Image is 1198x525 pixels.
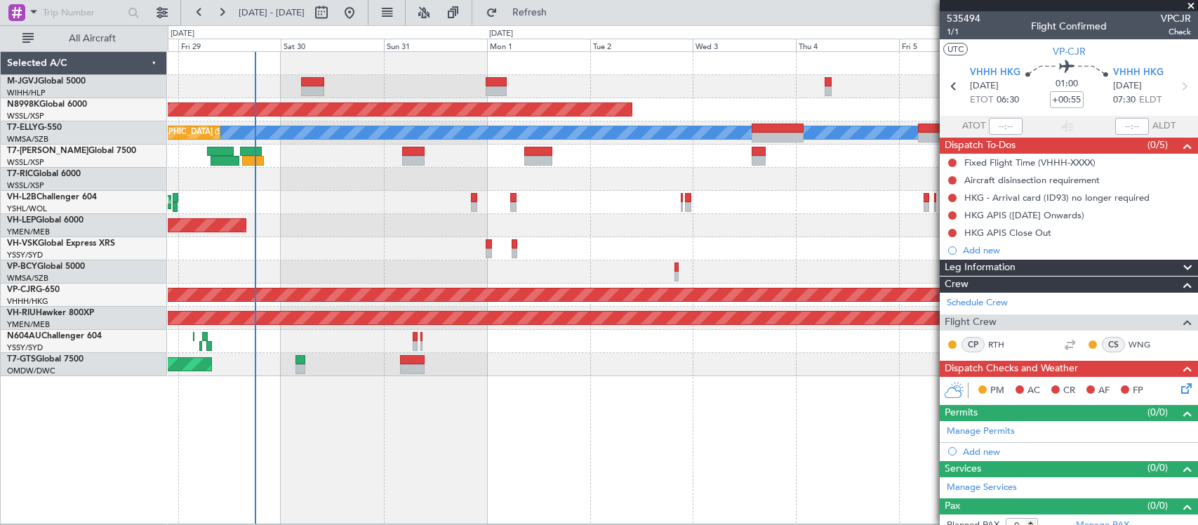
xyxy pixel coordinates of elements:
[281,39,384,51] div: Sat 30
[7,170,81,178] a: T7-RICGlobal 6000
[1161,26,1191,38] span: Check
[964,209,1084,221] div: HKG APIS ([DATE] Onwards)
[943,43,968,55] button: UTC
[1113,66,1164,80] span: VHHH HKG
[796,39,899,51] div: Thu 4
[970,79,999,93] span: [DATE]
[7,296,48,307] a: VHHH/HKG
[945,498,960,514] span: Pax
[7,193,97,201] a: VH-L2BChallenger 604
[36,34,148,44] span: All Aircraft
[947,425,1015,439] a: Manage Permits
[947,296,1008,310] a: Schedule Crew
[479,1,564,24] button: Refresh
[970,66,1020,80] span: VHHH HKG
[7,286,60,294] a: VP-CJRG-650
[964,174,1100,186] div: Aircraft disinsection requirement
[964,157,1096,168] div: Fixed Flight Time (VHHH-XXXX)
[947,26,980,38] span: 1/1
[1147,138,1168,152] span: (0/5)
[7,170,33,178] span: T7-RIC
[1152,119,1176,133] span: ALDT
[7,124,62,132] a: T7-ELLYG-550
[7,77,38,86] span: M-JGVJ
[1147,405,1168,420] span: (0/0)
[1113,79,1142,93] span: [DATE]
[1147,498,1168,513] span: (0/0)
[171,28,194,40] div: [DATE]
[7,286,36,294] span: VP-CJR
[7,273,48,284] a: WMSA/SZB
[1027,384,1040,398] span: AC
[945,461,981,477] span: Services
[945,260,1016,276] span: Leg Information
[7,193,36,201] span: VH-L2B
[947,11,980,26] span: 535494
[7,134,48,145] a: WMSA/SZB
[1133,384,1143,398] span: FP
[7,204,47,214] a: YSHL/WOL
[997,93,1019,107] span: 06:30
[7,332,102,340] a: N604AUChallenger 604
[1129,338,1160,351] a: WNG
[7,355,84,364] a: T7-GTSGlobal 7500
[7,157,44,168] a: WSSL/XSP
[239,6,305,19] span: [DATE] - [DATE]
[7,147,136,155] a: T7-[PERSON_NAME]Global 7500
[990,384,1004,398] span: PM
[7,77,86,86] a: M-JGVJGlobal 5000
[1102,337,1125,352] div: CS
[7,111,44,121] a: WSSL/XSP
[961,337,985,352] div: CP
[7,216,36,225] span: VH-LEP
[964,192,1150,204] div: HKG - Arrival card (ID93) no longer required
[7,216,84,225] a: VH-LEPGlobal 6000
[43,2,124,23] input: Trip Number
[989,118,1023,135] input: --:--
[487,39,590,51] div: Mon 1
[7,262,85,271] a: VP-BCYGlobal 5000
[590,39,693,51] div: Tue 2
[964,227,1051,239] div: HKG APIS Close Out
[7,343,43,353] a: YSSY/SYD
[1139,93,1162,107] span: ELDT
[1053,44,1086,59] span: VP-CJR
[7,309,36,317] span: VH-RIU
[178,39,281,51] div: Fri 29
[384,39,487,51] div: Sun 31
[962,119,985,133] span: ATOT
[988,338,1020,351] a: RTH
[7,309,94,317] a: VH-RIUHawker 800XP
[945,405,978,421] span: Permits
[963,244,1191,256] div: Add new
[7,100,87,109] a: N8998KGlobal 6000
[945,361,1078,377] span: Dispatch Checks and Weather
[1113,93,1136,107] span: 07:30
[1161,11,1191,26] span: VPCJR
[1063,384,1075,398] span: CR
[7,88,46,98] a: WIHH/HLP
[945,314,997,331] span: Flight Crew
[7,319,50,330] a: YMEN/MEB
[945,138,1016,154] span: Dispatch To-Dos
[945,277,969,293] span: Crew
[1031,19,1107,34] div: Flight Confirmed
[1056,77,1078,91] span: 01:00
[7,180,44,191] a: WSSL/XSP
[7,355,36,364] span: T7-GTS
[7,239,38,248] span: VH-VSK
[7,147,88,155] span: T7-[PERSON_NAME]
[1147,460,1168,475] span: (0/0)
[7,227,50,237] a: YMEN/MEB
[7,262,37,271] span: VP-BCY
[7,332,41,340] span: N604AU
[7,239,115,248] a: VH-VSKGlobal Express XRS
[963,446,1191,458] div: Add new
[7,100,39,109] span: N8998K
[970,93,993,107] span: ETOT
[1098,384,1110,398] span: AF
[500,8,559,18] span: Refresh
[947,481,1017,495] a: Manage Services
[15,27,152,50] button: All Aircraft
[7,124,38,132] span: T7-ELLY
